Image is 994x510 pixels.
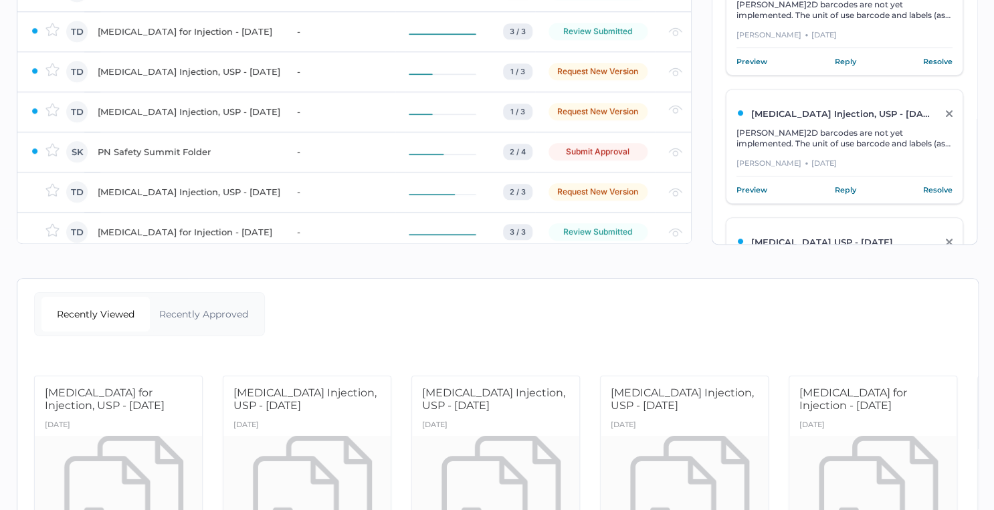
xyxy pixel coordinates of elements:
[736,108,931,119] div: [MEDICAL_DATA] Injection, USP - [DATE]
[503,184,532,200] div: 2 / 3
[45,416,70,436] div: [DATE]
[668,68,682,76] img: eye-light-gray.b6d092a5.svg
[611,416,636,436] div: [DATE]
[549,23,648,40] div: Review Submitted
[805,157,808,169] div: ●
[668,27,682,36] img: eye-light-gray.b6d092a5.svg
[736,109,744,117] img: ZaPP2z7XVwAAAABJRU5ErkJggg==
[45,223,60,237] img: star-inactive.70f2008a.svg
[668,228,682,237] img: eye-light-gray.b6d092a5.svg
[284,132,395,172] td: -
[946,239,953,245] img: close-grey.86d01b58.svg
[150,297,258,332] div: Recently Approved
[923,183,953,197] a: Resolve
[503,23,532,39] div: 3 / 3
[668,148,682,156] img: eye-light-gray.b6d092a5.svg
[284,51,395,92] td: -
[233,416,259,436] div: [DATE]
[284,172,395,212] td: -
[98,144,281,160] div: PN Safety Summit Folder
[736,55,767,68] a: Preview
[45,63,60,76] img: star-inactive.70f2008a.svg
[66,141,88,162] div: SK
[835,55,856,68] a: Reply
[98,184,281,200] div: [MEDICAL_DATA] Injection, USP - [DATE]
[66,181,88,203] div: TD
[799,386,907,412] span: [MEDICAL_DATA] for Injection - [DATE]
[736,128,951,180] span: 2D barcodes are not yet implemented. The unit of use barcode and labels (as required) will be upd...
[45,143,60,156] img: star-inactive.70f2008a.svg
[503,63,532,80] div: 1 / 3
[41,297,150,332] div: Recently Viewed
[66,101,88,122] div: TD
[422,416,448,436] div: [DATE]
[503,104,532,120] div: 1 / 3
[611,386,754,412] span: [MEDICAL_DATA] Injection, USP - [DATE]
[805,29,808,41] div: ●
[31,67,39,75] img: ZaPP2z7XVwAAAABJRU5ErkJggg==
[98,23,281,39] div: [MEDICAL_DATA] for Injection - [DATE]
[736,157,953,176] div: [PERSON_NAME] [DATE]
[946,110,953,117] img: close-grey.86d01b58.svg
[98,104,281,120] div: [MEDICAL_DATA] Injection, USP - [DATE]
[31,147,39,155] img: ZaPP2z7XVwAAAABJRU5ErkJggg==
[549,223,648,241] div: Review Submitted
[503,224,532,240] div: 3 / 3
[66,61,88,82] div: TD
[736,237,931,247] div: [MEDICAL_DATA] USP - [DATE]
[284,11,395,51] td: -
[549,143,648,160] div: Submit Approval
[736,183,767,197] a: Preview
[736,29,953,48] div: [PERSON_NAME] [DATE]
[799,416,825,436] div: [DATE]
[422,386,565,412] span: [MEDICAL_DATA] Injection, USP - [DATE]
[66,221,88,243] div: TD
[45,103,60,116] img: star-inactive.70f2008a.svg
[668,188,682,197] img: eye-light-gray.b6d092a5.svg
[98,63,281,80] div: [MEDICAL_DATA] Injection, USP - [DATE]
[668,105,682,114] img: eye-light-gray.b6d092a5.svg
[45,183,60,197] img: star-inactive.70f2008a.svg
[233,386,377,412] span: [MEDICAL_DATA] Injection, USP - [DATE]
[66,21,88,42] div: TD
[549,63,648,80] div: Request New Version
[549,183,648,201] div: Request New Version
[923,55,953,68] a: Resolve
[31,27,39,35] img: ZaPP2z7XVwAAAABJRU5ErkJggg==
[45,386,165,412] span: [MEDICAL_DATA] for Injection, USP - [DATE]
[98,224,281,240] div: [MEDICAL_DATA] for Injection - [DATE]
[736,237,744,245] img: ZaPP2z7XVwAAAABJRU5ErkJggg==
[31,107,39,115] img: ZaPP2z7XVwAAAABJRU5ErkJggg==
[549,103,648,120] div: Request New Version
[45,23,60,36] img: star-inactive.70f2008a.svg
[835,183,856,197] a: Reply
[736,128,807,138] span: [PERSON_NAME]
[503,144,532,160] div: 2 / 4
[284,92,395,132] td: -
[284,212,395,252] td: -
